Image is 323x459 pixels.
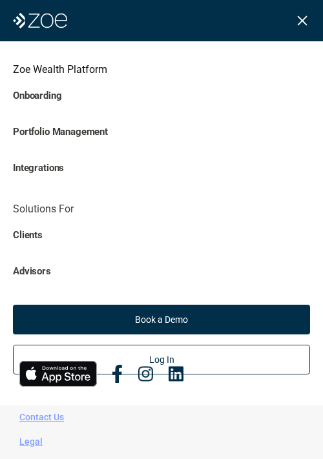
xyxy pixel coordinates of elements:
a: Portfolio Management [13,114,310,150]
p: Integrations [13,161,310,176]
a: Legal [19,436,43,447]
p: Portfolio Management [13,125,310,139]
p: Advisors [13,264,51,279]
p: Clients [13,228,107,243]
a: Log In [13,345,310,374]
a: Advisors [13,253,310,289]
a: Clients [13,217,310,253]
a: Contact Us [19,412,64,422]
a: Onboarding [13,77,310,114]
p: Solutions For [13,201,109,217]
a: Integrations [13,150,310,186]
p: Log In [149,354,174,365]
p: Zoe Wealth Platform [13,62,109,77]
a: Book a Demo [13,305,310,334]
p: Onboarding [13,88,310,103]
p: Book a Demo [135,314,188,325]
